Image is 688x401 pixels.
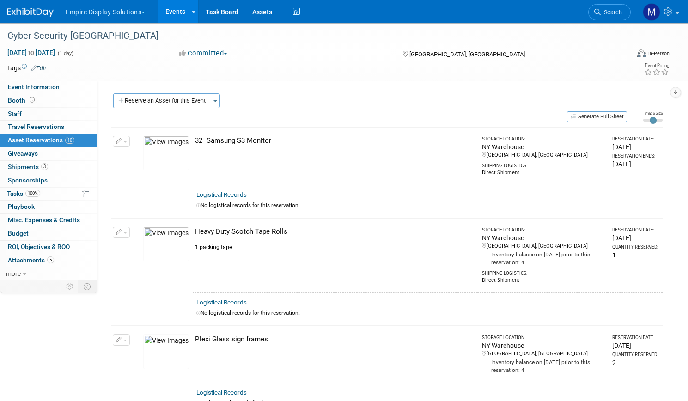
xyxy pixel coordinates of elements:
[143,136,189,170] img: View Images
[7,190,40,197] span: Tasks
[482,267,604,277] div: Shipping Logistics:
[195,227,474,237] div: Heavy Duty Scotch Tape Rolls
[47,256,54,263] span: 5
[612,334,659,341] div: Reservation Date:
[482,136,604,142] div: Storage Location:
[612,136,659,142] div: Reservation Date:
[482,243,604,250] div: [GEOGRAPHIC_DATA], [GEOGRAPHIC_DATA]
[482,233,604,243] div: NY Warehouse
[482,358,604,374] div: Inventory balance on [DATE] prior to this reservation: 4
[482,142,604,152] div: NY Warehouse
[482,159,604,169] div: Shipping Logistics:
[612,341,659,350] div: [DATE]
[612,352,659,358] div: Quantity Reserved:
[25,190,40,197] span: 100%
[0,134,97,147] a: Asset Reservations10
[612,227,659,233] div: Reservation Date:
[0,267,97,280] a: more
[0,121,97,134] a: Travel Reservations
[0,254,97,267] a: Attachments5
[7,8,54,17] img: ExhibitDay
[196,309,659,317] div: No logistical records for this reservation.
[612,358,659,367] div: 2
[8,136,74,144] span: Asset Reservations
[8,243,70,250] span: ROI, Objectives & ROO
[644,63,669,68] div: Event Rating
[482,152,604,159] div: [GEOGRAPHIC_DATA], [GEOGRAPHIC_DATA]
[196,201,659,209] div: No logistical records for this reservation.
[643,110,663,116] div: Image Size
[612,159,659,169] div: [DATE]
[588,4,631,20] a: Search
[8,97,37,104] span: Booth
[612,142,659,152] div: [DATE]
[176,49,231,58] button: Committed
[482,250,604,267] div: Inventory balance on [DATE] prior to this reservation: 4
[31,65,46,72] a: Edit
[195,239,474,251] div: 1 packing tape
[65,137,74,144] span: 10
[0,108,97,121] a: Staff
[7,63,46,73] td: Tags
[8,83,60,91] span: Event Information
[482,350,604,358] div: [GEOGRAPHIC_DATA], [GEOGRAPHIC_DATA]
[0,188,97,200] a: Tasks100%
[195,136,474,146] div: 32" Samsung S3 Monitor
[143,334,189,369] img: View Images
[196,299,247,306] a: Logistical Records
[612,250,659,260] div: 1
[4,28,613,44] div: Cyber Security [GEOGRAPHIC_DATA]
[0,94,97,107] a: Booth
[612,244,659,250] div: Quantity Reserved:
[8,163,48,170] span: Shipments
[6,270,21,277] span: more
[195,334,474,344] div: Plexi Glass sign frames
[8,203,35,210] span: Playbook
[648,50,670,57] div: In-Person
[27,49,36,56] span: to
[409,51,525,58] span: [GEOGRAPHIC_DATA], [GEOGRAPHIC_DATA]
[8,110,22,117] span: Staff
[0,214,97,227] a: Misc. Expenses & Credits
[57,50,73,56] span: (1 day)
[0,174,97,187] a: Sponsorships
[482,277,604,284] div: Direct Shipment
[571,48,670,62] div: Event Format
[643,3,660,21] img: Matt h
[8,256,54,264] span: Attachments
[113,93,211,108] button: Reserve an Asset for this Event
[612,233,659,243] div: [DATE]
[567,111,627,122] button: Generate Pull Sheet
[62,280,78,292] td: Personalize Event Tab Strip
[8,230,29,237] span: Budget
[196,191,247,198] a: Logistical Records
[196,389,247,396] a: Logistical Records
[28,97,37,103] span: Booth not reserved yet
[637,49,646,57] img: Format-Inperson.png
[8,176,48,184] span: Sponsorships
[482,227,604,233] div: Storage Location:
[482,334,604,341] div: Storage Location:
[0,227,97,240] a: Budget
[482,169,604,176] div: Direct Shipment
[0,147,97,160] a: Giveaways
[41,163,48,170] span: 3
[0,161,97,174] a: Shipments3
[78,280,97,292] td: Toggle Event Tabs
[8,150,38,157] span: Giveaways
[8,123,64,130] span: Travel Reservations
[601,9,622,16] span: Search
[7,49,55,57] span: [DATE] [DATE]
[482,341,604,350] div: NY Warehouse
[8,216,80,224] span: Misc. Expenses & Credits
[143,227,189,261] img: View Images
[0,200,97,213] a: Playbook
[0,241,97,254] a: ROI, Objectives & ROO
[0,81,97,94] a: Event Information
[612,153,659,159] div: Reservation Ends:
